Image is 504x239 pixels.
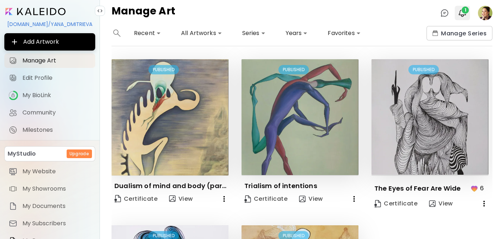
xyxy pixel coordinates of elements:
[169,195,193,203] span: View
[22,57,91,64] span: Manage Art
[169,195,176,202] img: view-art
[9,74,17,82] img: Edit Profile icon
[429,200,436,207] img: view-art
[9,108,17,117] img: Community icon
[4,71,95,85] a: Edit Profile iconEdit Profile
[4,216,95,231] a: itemMy Subscribers
[241,59,358,175] img: thumbnail
[4,123,95,137] a: completeMilestones iconMilestones
[429,200,453,208] span: View
[374,200,381,208] img: Certificate
[166,192,196,206] button: view-artView
[427,26,492,40] button: collectionsManage Series
[299,195,323,203] span: View
[278,65,309,74] div: PUBLISHED
[131,27,164,39] div: Recent
[114,194,157,204] span: Certificate
[283,27,311,39] div: Years
[9,184,17,193] img: item
[22,220,91,227] span: My Subscribers
[462,6,469,14] span: 1
[244,182,317,190] p: Trialism of intentions
[10,38,89,46] span: Add Artwork
[114,182,228,190] p: Dualism of mind and body (part 2)
[4,33,95,51] button: Add Artwork
[9,219,17,228] img: item
[408,65,439,74] div: PUBLISHED
[374,184,461,193] p: The Eyes of Fear Are Wide
[4,182,95,196] a: itemMy Showrooms
[22,168,91,175] span: My Website
[112,192,160,206] a: CertificateCertificate
[113,30,121,37] img: search
[9,56,17,65] img: Manage Art icon
[22,109,91,116] span: Community
[9,202,17,210] img: item
[241,192,290,206] a: CertificateCertificate
[70,151,89,157] h6: Upgrade
[178,27,225,39] div: All Artworks
[22,92,91,99] span: My BioLink
[371,196,420,211] a: CertificateCertificate
[4,105,95,120] a: Community iconCommunity
[244,195,251,203] img: Certificate
[470,184,479,193] img: favorites
[8,149,36,158] p: MyStudio
[296,192,326,206] button: view-artView
[9,167,17,176] img: item
[22,126,91,134] span: Milestones
[480,184,484,193] p: 6
[4,88,95,103] a: iconcompleteMy BioLink
[468,182,488,195] button: favorites6
[112,6,175,20] h4: Manage Art
[22,185,91,192] span: My Showrooms
[325,27,363,39] div: Favorites
[148,65,179,74] div: PUBLISHED
[112,59,228,175] img: thumbnail
[22,74,91,82] span: Edit Profile
[97,8,103,14] img: collapse
[456,7,469,19] button: bellIcon1
[432,30,438,36] img: collections
[432,30,487,37] span: Manage Series
[371,59,488,175] img: thumbnail
[4,199,95,213] a: itemMy Documents
[9,126,17,134] img: Milestones icon
[4,18,95,30] div: [DOMAIN_NAME]/YANA_DMITRIEVA
[4,164,95,179] a: itemMy Website
[244,195,287,203] span: Certificate
[4,53,95,68] a: Manage Art iconManage Art
[440,9,449,17] img: chatIcon
[458,9,467,17] img: bellIcon
[239,27,268,39] div: Series
[114,195,121,203] img: Certificate
[374,200,417,208] span: Certificate
[22,203,91,210] span: My Documents
[426,196,456,211] button: view-artView
[112,26,122,40] button: search
[299,196,306,202] img: view-art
